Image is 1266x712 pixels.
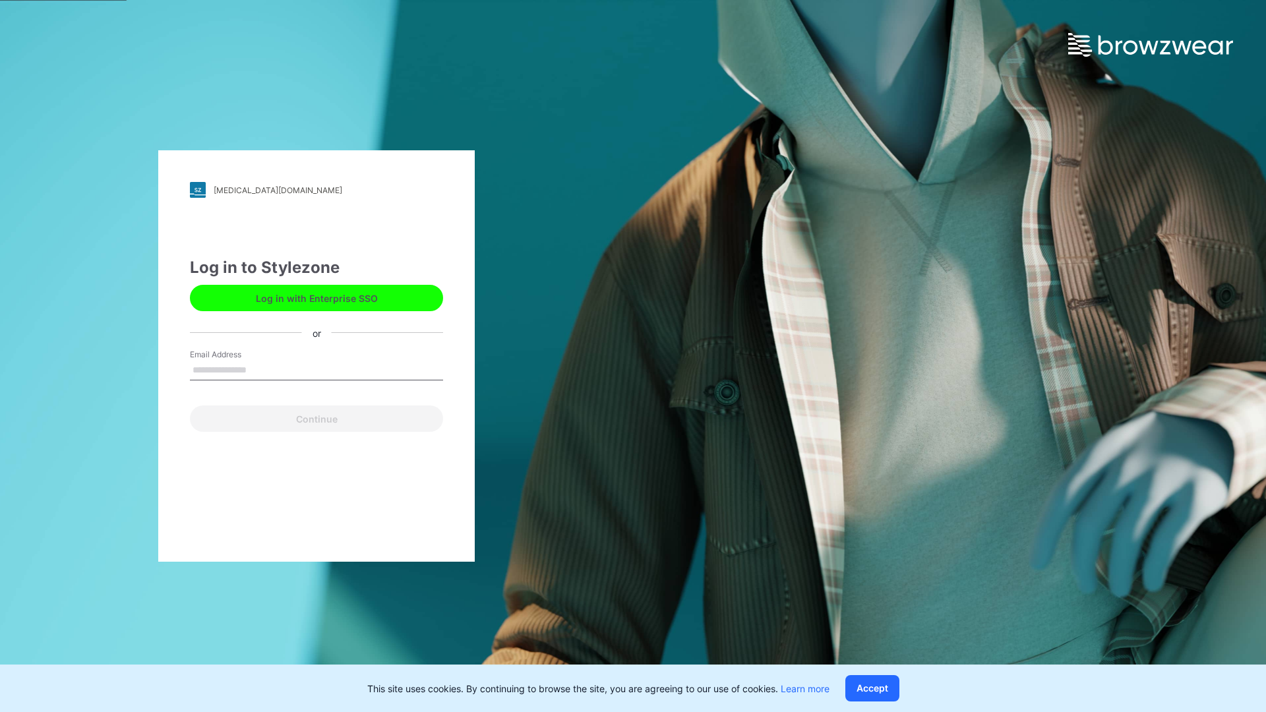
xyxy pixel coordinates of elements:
[190,349,282,361] label: Email Address
[190,182,206,198] img: stylezone-logo.562084cfcfab977791bfbf7441f1a819.svg
[190,285,443,311] button: Log in with Enterprise SSO
[845,675,899,701] button: Accept
[367,682,829,696] p: This site uses cookies. By continuing to browse the site, you are agreeing to our use of cookies.
[1068,33,1233,57] img: browzwear-logo.e42bd6dac1945053ebaf764b6aa21510.svg
[214,185,342,195] div: [MEDICAL_DATA][DOMAIN_NAME]
[190,182,443,198] a: [MEDICAL_DATA][DOMAIN_NAME]
[781,683,829,694] a: Learn more
[190,256,443,280] div: Log in to Stylezone
[302,326,332,340] div: or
